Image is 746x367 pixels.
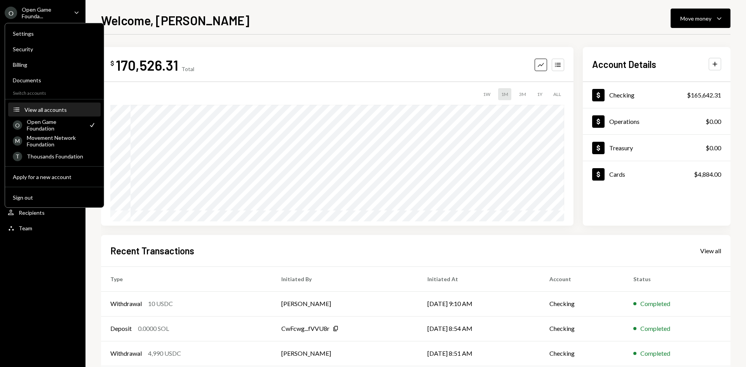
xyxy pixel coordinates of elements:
[8,57,101,71] a: Billing
[640,324,670,333] div: Completed
[8,26,101,40] a: Settings
[516,88,529,100] div: 3M
[8,103,101,117] button: View all accounts
[583,161,730,187] a: Cards$4,884.00
[13,152,22,161] div: T
[418,266,540,291] th: Initiated At
[148,299,173,308] div: 10 USDC
[110,244,194,257] h2: Recent Transactions
[272,341,418,366] td: [PERSON_NAME]
[418,316,540,341] td: [DATE] 8:54 AM
[5,7,17,19] div: O
[8,42,101,56] a: Security
[13,77,96,83] div: Documents
[19,225,32,231] div: Team
[687,90,721,100] div: $165,642.31
[609,170,625,178] div: Cards
[27,134,96,148] div: Movement Network Foundation
[583,135,730,161] a: Treasury$0.00
[110,299,142,308] div: Withdrawal
[101,12,249,28] h1: Welcome, [PERSON_NAME]
[540,291,624,316] td: Checking
[671,9,730,28] button: Move money
[19,209,45,216] div: Recipients
[8,149,101,163] a: TThousands Foundation
[8,134,101,148] a: MMovement Network Foundation
[609,144,633,151] div: Treasury
[700,247,721,255] div: View all
[272,291,418,316] td: [PERSON_NAME]
[418,291,540,316] td: [DATE] 9:10 AM
[583,108,730,134] a: Operations$0.00
[540,266,624,291] th: Account
[13,46,96,52] div: Security
[148,349,181,358] div: 4,990 USDC
[22,6,68,19] div: Open Game Founda...
[27,118,84,132] div: Open Game Foundation
[13,120,22,130] div: O
[540,316,624,341] td: Checking
[700,246,721,255] a: View all
[5,89,104,96] div: Switch accounts
[534,88,546,100] div: 1Y
[609,118,640,125] div: Operations
[101,266,272,291] th: Type
[550,88,564,100] div: ALL
[281,324,329,333] div: CwFcwg...fVVU8r
[8,170,101,184] button: Apply for a new account
[640,299,670,308] div: Completed
[5,221,81,235] a: Team
[624,266,730,291] th: Status
[609,91,634,99] div: Checking
[640,349,670,358] div: Completed
[13,194,96,201] div: Sign out
[13,174,96,180] div: Apply for a new account
[498,88,511,100] div: 1M
[418,341,540,366] td: [DATE] 8:51 AM
[8,73,101,87] a: Documents
[24,106,96,113] div: View all accounts
[110,324,132,333] div: Deposit
[706,143,721,153] div: $0.00
[480,88,493,100] div: 1W
[13,61,96,68] div: Billing
[694,170,721,179] div: $4,884.00
[138,324,169,333] div: 0.0000 SOL
[680,14,711,23] div: Move money
[181,66,194,72] div: Total
[592,58,656,71] h2: Account Details
[272,266,418,291] th: Initiated By
[13,136,22,146] div: M
[8,191,101,205] button: Sign out
[27,153,96,160] div: Thousands Foundation
[706,117,721,126] div: $0.00
[116,56,178,74] div: 170,526.31
[110,349,142,358] div: Withdrawal
[5,205,81,219] a: Recipients
[13,30,96,37] div: Settings
[110,59,114,67] div: $
[583,82,730,108] a: Checking$165,642.31
[540,341,624,366] td: Checking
